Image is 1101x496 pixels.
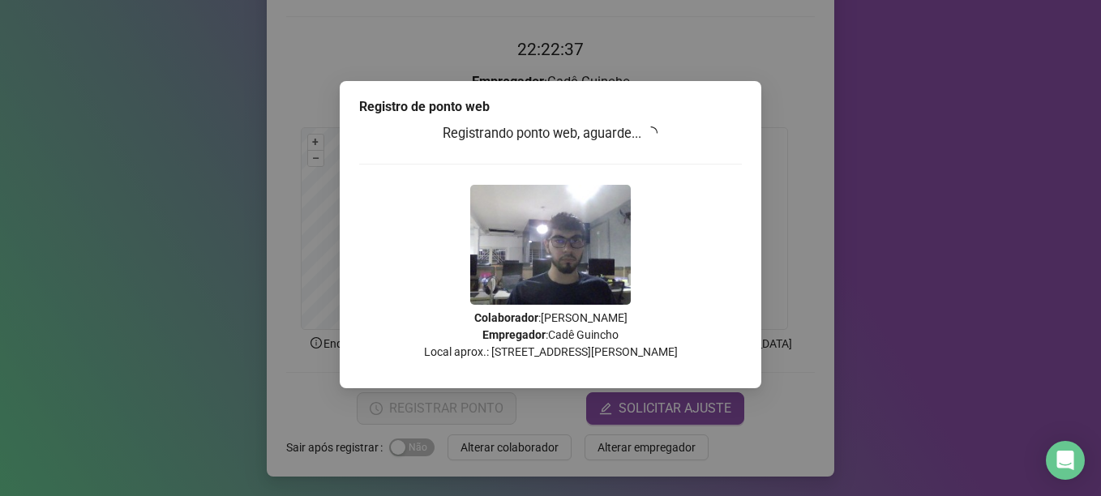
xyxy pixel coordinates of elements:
[1046,441,1085,480] div: Open Intercom Messenger
[470,185,631,305] img: 9k=
[359,97,742,117] div: Registro de ponto web
[474,311,538,324] strong: Colaborador
[359,123,742,144] h3: Registrando ponto web, aguarde...
[644,125,659,140] span: loading
[482,328,546,341] strong: Empregador
[359,310,742,361] p: : [PERSON_NAME] : Cadê Guincho Local aprox.: [STREET_ADDRESS][PERSON_NAME]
